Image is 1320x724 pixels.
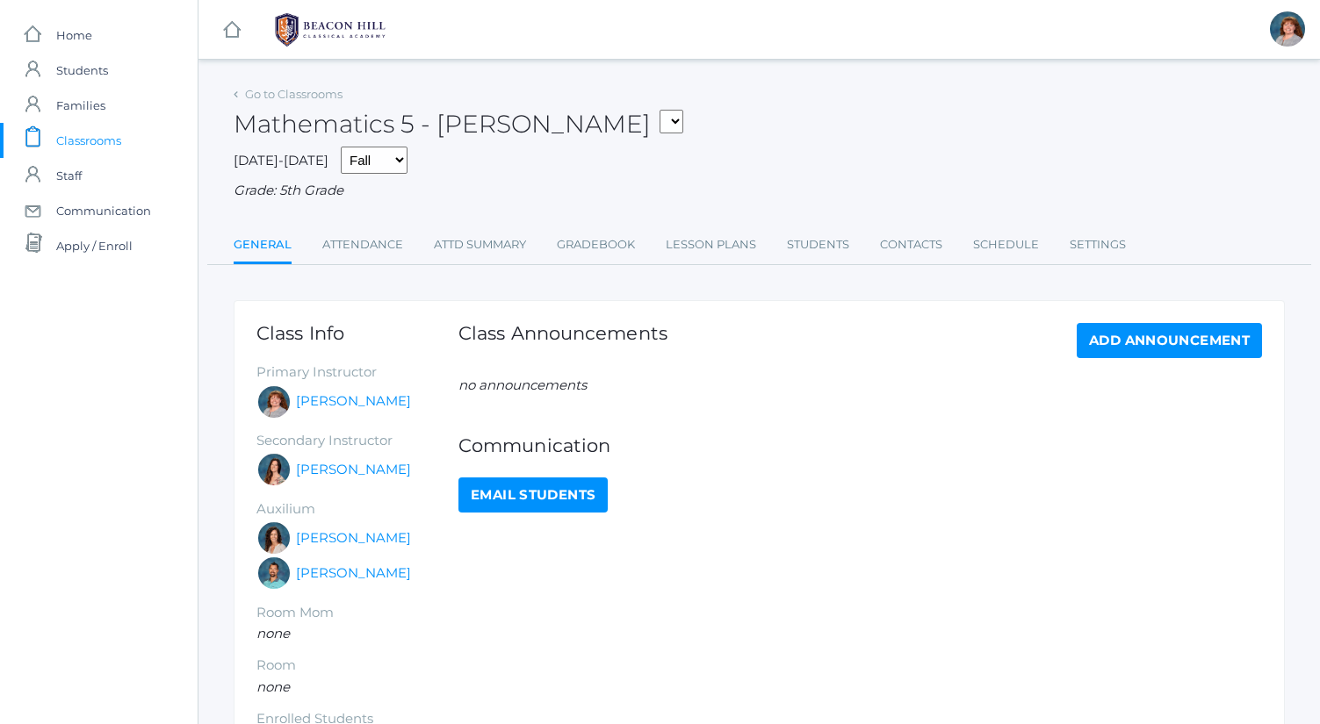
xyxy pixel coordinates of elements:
[256,384,292,419] div: Sarah Bence
[557,227,635,262] a: Gradebook
[458,376,587,393] em: no announcements
[973,227,1039,262] a: Schedule
[1077,323,1262,358] a: Add Announcement
[256,678,290,695] em: none
[1270,11,1305,47] div: Sarah Bence
[256,434,458,448] h5: Secondary Instructor
[322,227,403,262] a: Attendance
[787,227,849,262] a: Students
[1070,227,1126,262] a: Settings
[256,658,458,673] h5: Room
[56,18,92,53] span: Home
[296,391,411,412] a: [PERSON_NAME]
[56,228,133,263] span: Apply / Enroll
[296,460,411,480] a: [PERSON_NAME]
[234,152,328,168] span: [DATE]-[DATE]
[434,227,526,262] a: Attd Summary
[256,556,292,591] div: Westen Taylor
[296,563,411,584] a: [PERSON_NAME]
[56,88,105,123] span: Families
[256,502,458,517] h5: Auxilium
[256,323,458,343] h1: Class Info
[666,227,756,262] a: Lesson Plans
[234,111,683,138] h2: Mathematics 5 - [PERSON_NAME]
[256,625,290,642] em: none
[256,452,292,487] div: Rebecca Salazar
[56,158,82,193] span: Staff
[56,193,151,228] span: Communication
[256,520,292,556] div: Cari Burke
[56,123,121,158] span: Classrooms
[245,87,343,101] a: Go to Classrooms
[234,181,1285,201] div: Grade: 5th Grade
[458,323,667,354] h1: Class Announcements
[234,227,292,265] a: General
[256,365,458,380] h5: Primary Instructor
[458,435,1262,455] h1: Communication
[296,528,411,548] a: [PERSON_NAME]
[56,53,108,88] span: Students
[880,227,942,262] a: Contacts
[458,477,608,513] a: Email Students
[256,606,458,620] h5: Room Mom
[264,8,396,52] img: 1_BHCALogos-05.png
